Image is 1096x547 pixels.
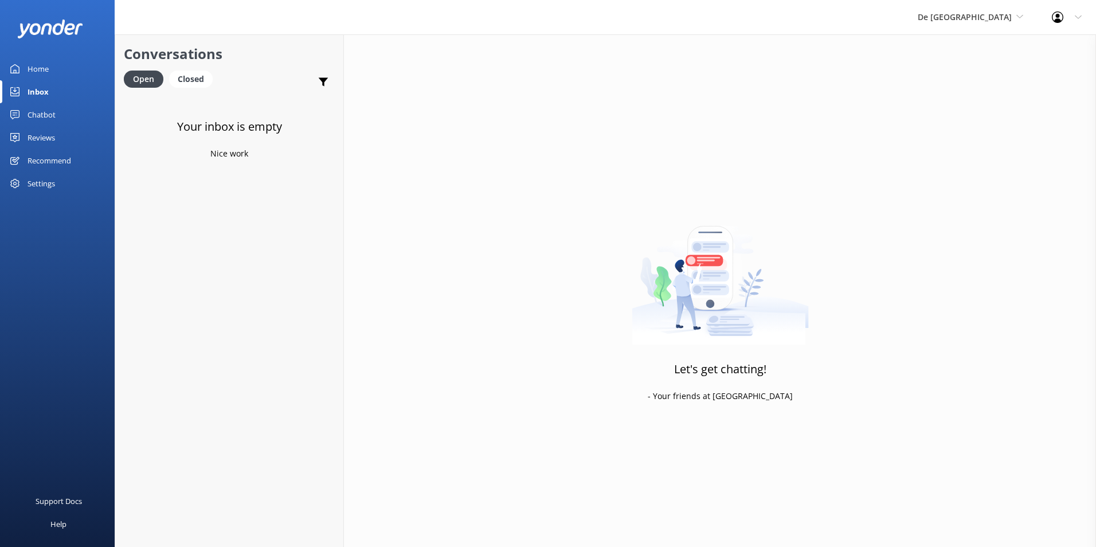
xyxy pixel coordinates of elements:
[177,118,282,136] h3: Your inbox is empty
[28,149,71,172] div: Recommend
[50,513,66,536] div: Help
[28,126,55,149] div: Reviews
[648,390,793,403] p: - Your friends at [GEOGRAPHIC_DATA]
[124,72,169,85] a: Open
[169,71,213,88] div: Closed
[28,80,49,103] div: Inbox
[28,103,56,126] div: Chatbot
[632,202,809,345] img: artwork of a man stealing a conversation from at giant smartphone
[124,43,335,65] h2: Conversations
[36,490,82,513] div: Support Docs
[169,72,218,85] a: Closed
[17,19,83,38] img: yonder-white-logo.png
[28,57,49,80] div: Home
[124,71,163,88] div: Open
[918,11,1012,22] span: De [GEOGRAPHIC_DATA]
[210,147,248,160] p: Nice work
[28,172,55,195] div: Settings
[674,360,766,378] h3: Let's get chatting!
